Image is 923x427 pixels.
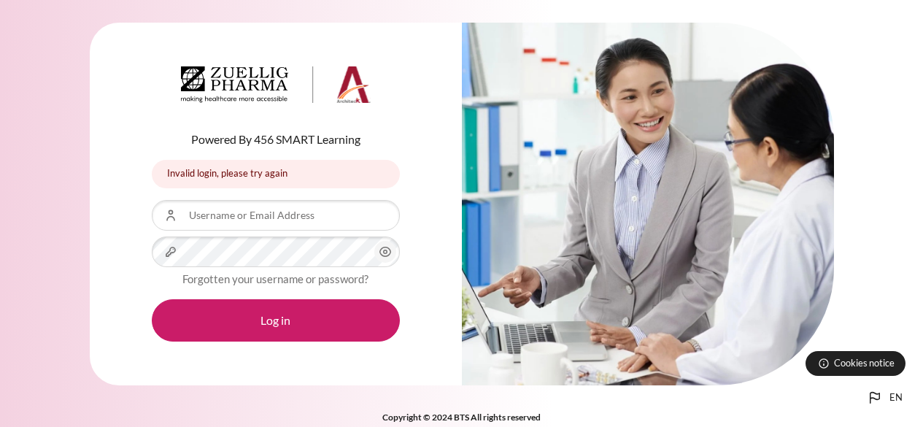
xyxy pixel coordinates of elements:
[152,200,400,231] input: Username or Email Address
[182,272,368,285] a: Forgotten your username or password?
[181,66,371,103] img: Architeck
[382,412,541,423] strong: Copyright © 2024 BTS All rights reserved
[152,131,400,148] p: Powered By 456 SMART Learning
[181,66,371,109] a: Architeck
[834,356,895,370] span: Cookies notice
[152,299,400,342] button: Log in
[860,383,908,412] button: Languages
[889,391,903,405] span: en
[806,351,905,376] button: Cookies notice
[152,160,400,188] div: Invalid login, please try again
